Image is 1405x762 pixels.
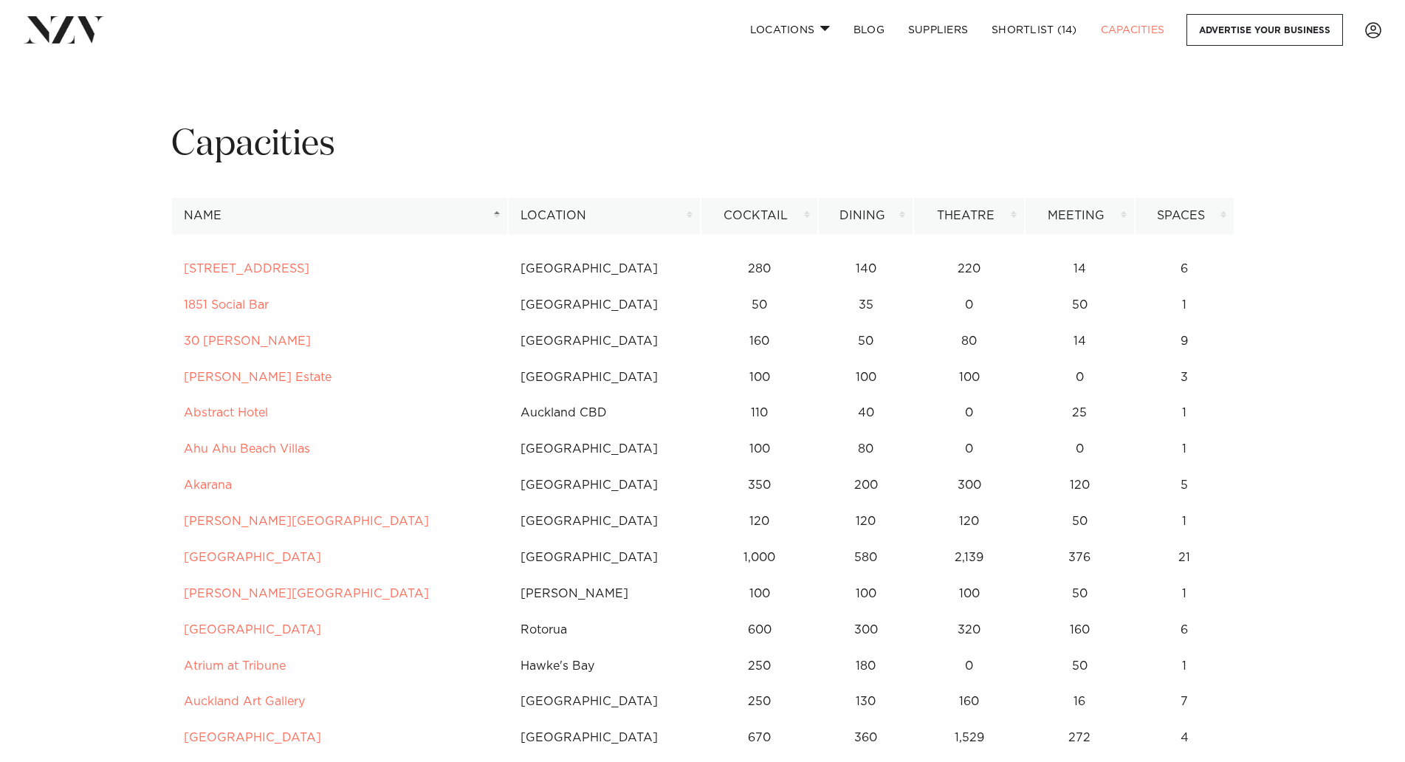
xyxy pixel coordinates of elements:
[818,467,913,504] td: 200
[701,684,819,720] td: 250
[1186,14,1343,46] a: Advertise your business
[913,395,1025,431] td: 0
[184,696,305,707] a: Auckland Art Gallery
[701,540,819,576] td: 1,000
[913,198,1025,234] th: Theatre: activate to sort column ascending
[913,504,1025,540] td: 120
[1025,395,1135,431] td: 25
[1089,14,1177,46] a: Capacities
[508,287,701,323] td: [GEOGRAPHIC_DATA]
[508,323,701,360] td: [GEOGRAPHIC_DATA]
[1135,467,1234,504] td: 5
[1135,576,1234,612] td: 1
[913,684,1025,720] td: 160
[701,287,819,323] td: 50
[913,287,1025,323] td: 0
[184,263,309,275] a: [STREET_ADDRESS]
[508,684,701,720] td: [GEOGRAPHIC_DATA]
[1135,431,1234,467] td: 1
[1025,648,1135,684] td: 50
[184,732,321,744] a: [GEOGRAPHIC_DATA]
[818,504,913,540] td: 120
[818,720,913,756] td: 360
[980,14,1089,46] a: Shortlist (14)
[913,576,1025,612] td: 100
[1025,684,1135,720] td: 16
[818,684,913,720] td: 130
[818,576,913,612] td: 100
[508,720,701,756] td: [GEOGRAPHIC_DATA]
[1135,198,1234,234] th: Spaces: activate to sort column ascending
[1025,431,1135,467] td: 0
[913,720,1025,756] td: 1,529
[184,624,321,636] a: [GEOGRAPHIC_DATA]
[508,198,701,234] th: Location: activate to sort column ascending
[508,648,701,684] td: Hawke's Bay
[1025,612,1135,648] td: 160
[508,612,701,648] td: Rotorua
[913,431,1025,467] td: 0
[508,576,701,612] td: [PERSON_NAME]
[701,467,819,504] td: 350
[1025,287,1135,323] td: 50
[508,467,701,504] td: [GEOGRAPHIC_DATA]
[818,287,913,323] td: 35
[508,395,701,431] td: Auckland CBD
[1135,395,1234,431] td: 1
[1025,576,1135,612] td: 50
[701,360,819,396] td: 100
[896,14,980,46] a: SUPPLIERS
[1135,504,1234,540] td: 1
[701,504,819,540] td: 120
[508,540,701,576] td: [GEOGRAPHIC_DATA]
[701,251,819,287] td: 280
[184,335,311,347] a: 30 [PERSON_NAME]
[184,443,310,455] a: Ahu Ahu Beach Villas
[184,660,286,672] a: Atrium at Tribune
[818,360,913,396] td: 100
[701,323,819,360] td: 160
[1135,360,1234,396] td: 3
[818,612,913,648] td: 300
[1135,720,1234,756] td: 4
[508,360,701,396] td: [GEOGRAPHIC_DATA]
[508,431,701,467] td: [GEOGRAPHIC_DATA]
[701,720,819,756] td: 670
[184,515,429,527] a: [PERSON_NAME][GEOGRAPHIC_DATA]
[913,251,1025,287] td: 220
[913,360,1025,396] td: 100
[818,323,913,360] td: 50
[1025,323,1135,360] td: 14
[1025,504,1135,540] td: 50
[818,395,913,431] td: 40
[701,431,819,467] td: 100
[913,648,1025,684] td: 0
[184,479,232,491] a: Akarana
[1025,540,1135,576] td: 376
[184,552,321,563] a: [GEOGRAPHIC_DATA]
[1135,648,1234,684] td: 1
[1025,360,1135,396] td: 0
[1025,467,1135,504] td: 120
[1135,287,1234,323] td: 1
[818,251,913,287] td: 140
[913,540,1025,576] td: 2,139
[913,467,1025,504] td: 300
[508,504,701,540] td: [GEOGRAPHIC_DATA]
[1025,198,1135,234] th: Meeting: activate to sort column ascending
[184,407,268,419] a: Abstract Hotel
[701,576,819,612] td: 100
[1135,684,1234,720] td: 7
[913,612,1025,648] td: 320
[818,648,913,684] td: 180
[913,323,1025,360] td: 80
[171,122,1234,168] h1: Capacities
[818,431,913,467] td: 80
[24,16,104,43] img: nzv-logo.png
[701,395,819,431] td: 110
[701,198,819,234] th: Cocktail: activate to sort column ascending
[818,198,913,234] th: Dining: activate to sort column ascending
[184,588,429,600] a: [PERSON_NAME][GEOGRAPHIC_DATA]
[184,299,269,311] a: 1851 Social Bar
[1135,323,1234,360] td: 9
